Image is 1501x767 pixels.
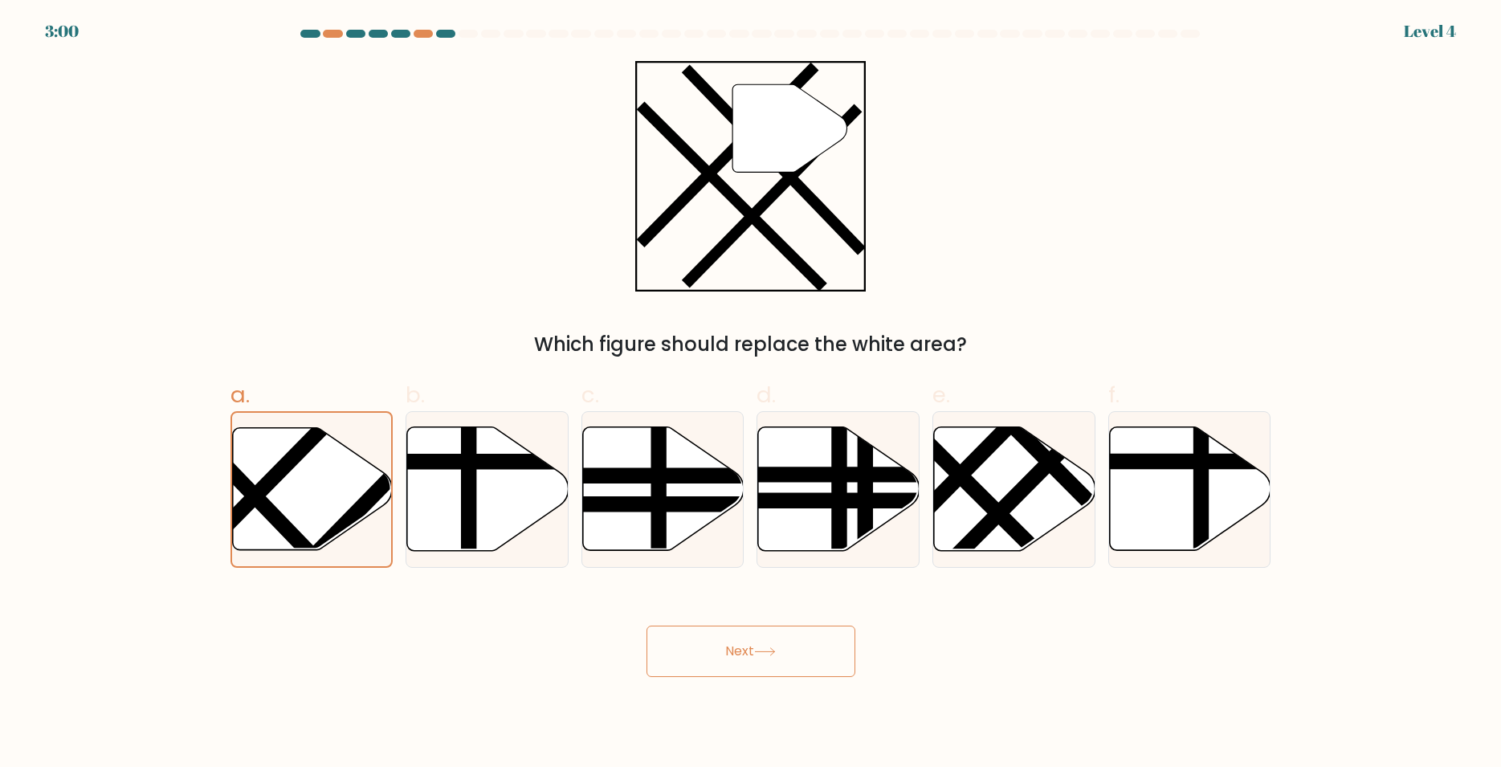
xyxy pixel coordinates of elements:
[757,379,776,410] span: d.
[1108,379,1120,410] span: f.
[406,379,425,410] span: b.
[45,19,79,43] div: 3:00
[646,626,855,677] button: Next
[932,379,950,410] span: e.
[581,379,599,410] span: c.
[230,379,250,410] span: a.
[732,84,846,172] g: "
[1404,19,1456,43] div: Level 4
[240,330,1262,359] div: Which figure should replace the white area?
